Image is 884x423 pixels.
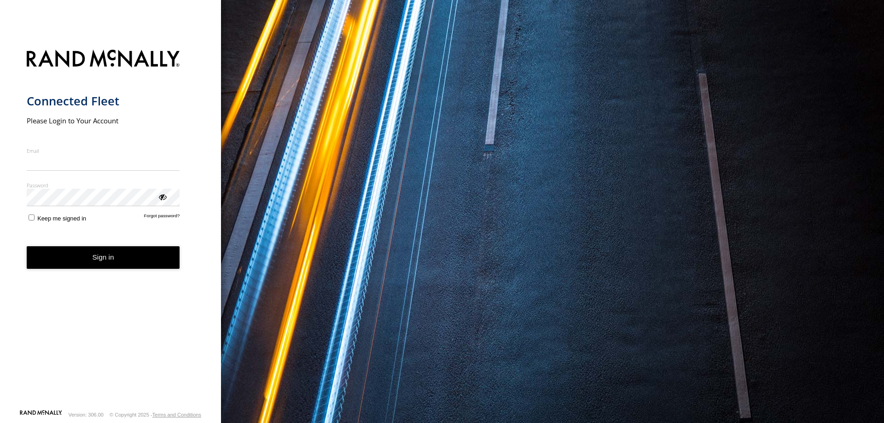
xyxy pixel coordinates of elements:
[27,48,180,71] img: Rand McNally
[152,412,201,417] a: Terms and Conditions
[27,246,180,269] button: Sign in
[27,147,180,154] label: Email
[27,182,180,189] label: Password
[27,44,195,409] form: main
[110,412,201,417] div: © Copyright 2025 -
[27,116,180,125] h2: Please Login to Your Account
[27,93,180,109] h1: Connected Fleet
[29,214,35,220] input: Keep me signed in
[20,410,62,419] a: Visit our Website
[69,412,104,417] div: Version: 306.00
[37,215,86,222] span: Keep me signed in
[144,213,180,222] a: Forgot password?
[157,192,167,201] div: ViewPassword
